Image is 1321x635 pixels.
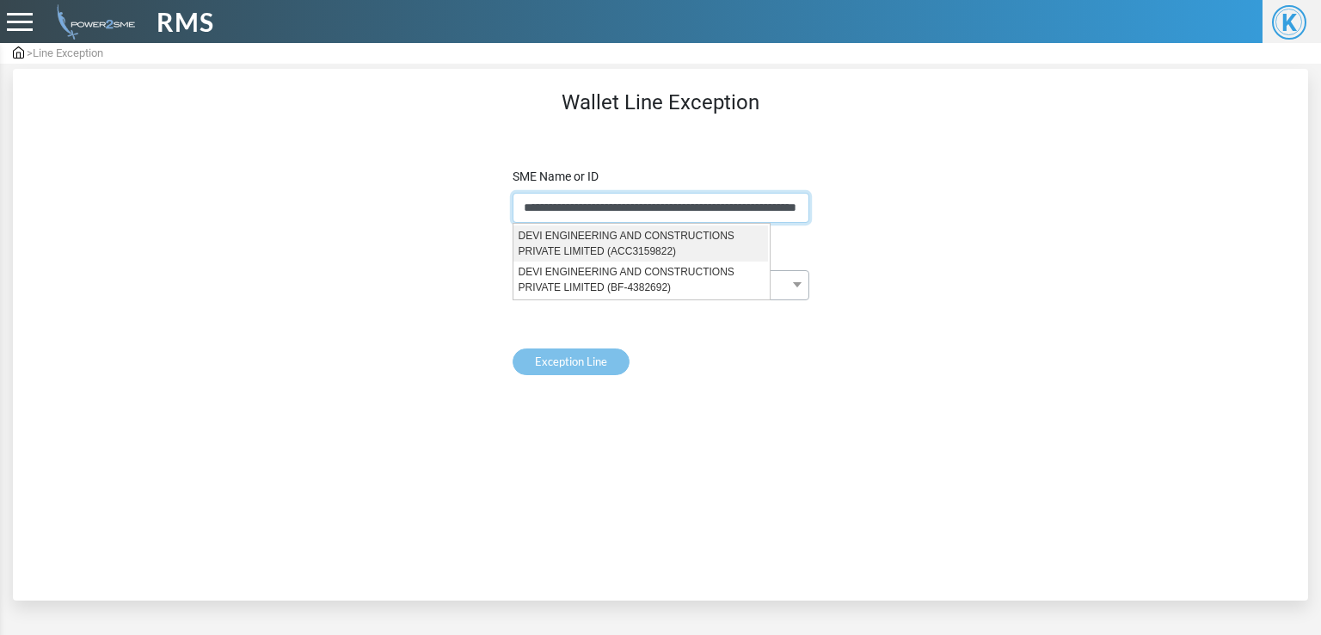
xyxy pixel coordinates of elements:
[157,3,214,41] span: RMS
[506,168,609,186] label: SME Name or ID
[519,228,763,259] div: DEVI ENGINEERING AND CONSTRUCTIONS PRIVATE LIMITED (ACC3159822)
[33,46,103,59] span: Line Exception
[1272,5,1306,40] span: K
[506,245,609,263] label: Payment Line
[519,264,763,295] div: DEVI ENGINEERING AND CONSTRUCTIONS PRIVATE LIMITED (BF-4382692)
[177,87,1145,118] p: Wallet Line Exception
[13,46,24,59] img: admin
[50,4,135,40] img: admin
[513,348,630,376] button: Exception Line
